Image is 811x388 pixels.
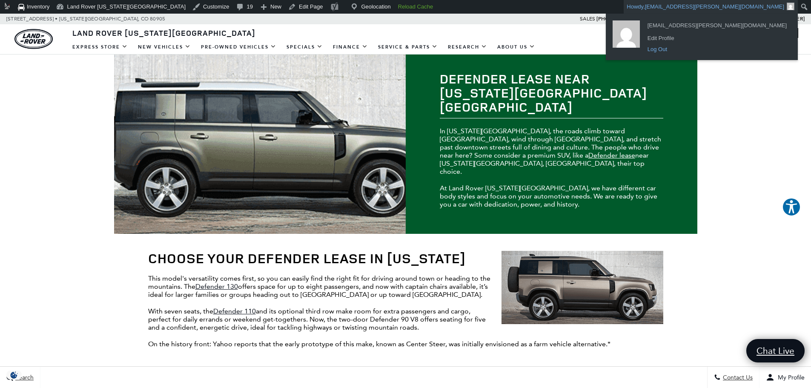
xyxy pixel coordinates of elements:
[643,33,791,44] a: Edit Profile
[643,44,791,55] a: Log Out
[774,374,805,381] span: My Profile
[195,282,238,290] a: Defender 130
[213,307,256,315] a: Defender 110
[133,40,196,55] a: New Vehicles
[645,3,784,10] span: [EMAIL_ADDRESS][PERSON_NAME][DOMAIN_NAME]
[4,371,24,379] section: Click to Open Cookie Consent Modal
[443,40,492,55] a: Research
[373,40,443,55] a: Service & Parts
[148,274,663,299] p: This model's versatility comes first, so you can easily find the right fit for driving around tow...
[196,40,281,55] a: Pre-Owned Vehicles
[4,371,24,379] img: Opt-Out Icon
[580,16,595,22] span: Sales
[492,40,540,55] a: About Us
[67,40,540,55] nav: Main Navigation
[588,151,635,159] a: Defender lease
[440,127,663,175] p: In [US_STATE][GEOGRAPHIC_DATA], the roads climb toward [GEOGRAPHIC_DATA], wind through [GEOGRAPHI...
[759,367,811,388] button: Open user profile menu
[746,339,805,362] a: Chat Live
[67,28,261,38] a: Land Rover [US_STATE][GEOGRAPHIC_DATA]
[6,16,165,22] a: [STREET_ADDRESS] • [US_STATE][GEOGRAPHIC_DATA], CO 80905
[648,19,787,26] span: [EMAIL_ADDRESS][PERSON_NAME][DOMAIN_NAME]
[150,14,165,24] span: 80905
[440,70,647,115] strong: Defender Lease near [US_STATE][GEOGRAPHIC_DATA] [GEOGRAPHIC_DATA]
[67,40,133,55] a: EXPRESS STORE
[281,40,328,55] a: Specials
[596,15,644,22] a: [PHONE_NUMBER]
[59,14,140,24] span: [US_STATE][GEOGRAPHIC_DATA],
[752,345,799,356] span: Chat Live
[721,374,753,381] span: Contact Us
[141,14,149,24] span: CO
[114,55,406,234] img: Defender Lease near Colorado Springs CO
[14,29,53,49] a: land-rover
[782,198,801,216] button: Explore your accessibility options
[72,28,255,38] span: Land Rover [US_STATE][GEOGRAPHIC_DATA]
[148,307,663,331] p: With seven seats, the and its optional third row make room for extra passengers and cargo, perfec...
[398,3,433,10] strong: Reload Cache
[782,198,801,218] aside: Accessibility Help Desk
[328,40,373,55] a: Finance
[493,251,663,328] img: Defender Lease near Colorado Springs CO
[643,19,791,26] a: [EMAIL_ADDRESS][PERSON_NAME][DOMAIN_NAME]
[440,184,663,208] p: At Land Rover [US_STATE][GEOGRAPHIC_DATA], we have different car body styles and focus on your au...
[148,249,466,267] strong: Choose Your Defender Lease in [US_STATE]
[148,340,663,348] p: On the history front: Yahoo reports that the early prototype of this make, known as Center Steer,...
[6,14,58,24] span: [STREET_ADDRESS] •
[14,29,53,49] img: Land Rover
